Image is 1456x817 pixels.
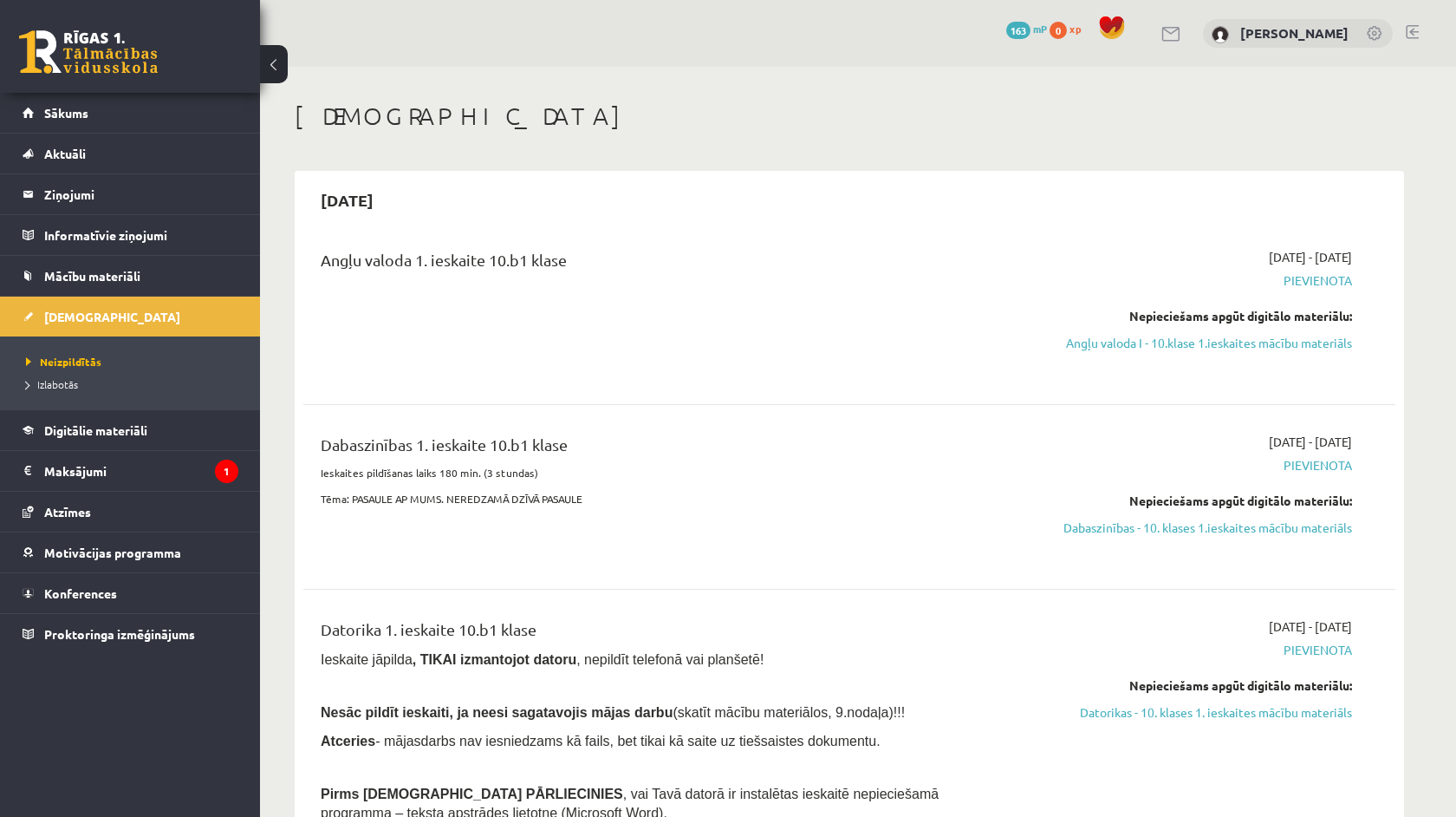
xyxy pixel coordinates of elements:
[673,705,905,720] span: (skatīt mācību materiālos, 9.nodaļa)!!!
[321,787,623,801] span: Pirms [DEMOGRAPHIC_DATA] PĀRLIECINIES
[44,215,238,255] legend: Informatīvie ziņojumi
[44,504,91,520] span: Atzīmes
[44,105,88,121] span: Sākums
[23,134,238,173] a: Aktuāli
[321,491,999,507] p: Tēma: PASAULE AP MUMS. NEREDZAMĀ DZĪVĀ PASAULE
[19,30,158,74] a: Rīgas 1. Tālmācības vidusskola
[44,174,238,214] legend: Ziņojumi
[44,146,86,161] span: Aktuāli
[1069,22,1081,36] span: xp
[1006,22,1047,36] a: 163 mP
[44,422,147,438] span: Digitālie materiāli
[1025,456,1352,474] span: Pievienota
[1025,641,1352,659] span: Pievienota
[1240,24,1349,42] a: [PERSON_NAME]
[26,376,243,392] a: Izlabotās
[1050,22,1067,39] span: 0
[44,451,238,491] legend: Maksājumi
[1025,676,1352,695] div: Nepieciešams apgūt digitālo materiālu:
[44,309,180,324] span: [DEMOGRAPHIC_DATA]
[321,734,375,748] b: Atceries
[1025,703,1352,722] a: Datorikas - 10. klases 1. ieskaites mācību materiāls
[1006,22,1030,39] span: 163
[321,734,881,748] span: - mājasdarbs nav iesniedzams kā fails, bet tikai kā saite uz tiešsaistes dokumentu.
[23,492,238,532] a: Atzīmes
[1025,519,1352,537] a: Dabaszinības - 10. klases 1.ieskaites mācību materiāls
[295,101,1404,131] h1: [DEMOGRAPHIC_DATA]
[44,268,140,284] span: Mācību materiāli
[26,354,243,369] a: Neizpildītās
[1269,248,1352,266] span: [DATE] - [DATE]
[1033,22,1047,36] span: mP
[1025,334,1352,352] a: Angļu valoda I - 10.klase 1.ieskaites mācību materiāls
[413,652,576,667] b: , TIKAI izmantojot datoru
[26,355,101,369] span: Neizpildītās
[44,545,181,560] span: Motivācijas programma
[321,248,999,280] div: Angļu valoda 1. ieskaite 10.b1 klase
[1269,618,1352,636] span: [DATE] - [DATE]
[321,705,673,720] span: Nesāc pildīt ieskaiti, ja neesi sagatavojis mājas darbu
[23,215,238,255] a: Informatīvie ziņojumi
[23,93,238,133] a: Sākums
[321,618,999,650] div: Datorika 1. ieskaite 10.b1 klase
[1212,26,1229,43] img: Markuss Gūtmanis
[1025,492,1352,510] div: Nepieciešams apgūt digitālo materiālu:
[23,410,238,450] a: Digitālie materiāli
[23,451,238,491] a: Maksājumi1
[303,180,391,220] h2: [DATE]
[1025,271,1352,290] span: Pievienota
[23,256,238,296] a: Mācību materiāli
[44,585,117,601] span: Konferences
[23,297,238,337] a: [DEMOGRAPHIC_DATA]
[1269,433,1352,451] span: [DATE] - [DATE]
[215,460,238,483] i: 1
[23,174,238,214] a: Ziņojumi
[23,614,238,654] a: Proktoringa izmēģinājums
[1025,307,1352,325] div: Nepieciešams apgūt digitālo materiālu:
[321,652,764,667] span: Ieskaite jāpilda , nepildīt telefonā vai planšetē!
[321,433,999,465] div: Dabaszinības 1. ieskaite 10.b1 klase
[23,573,238,613] a: Konferences
[23,533,238,572] a: Motivācijas programma
[1050,22,1089,36] a: 0 xp
[26,377,78,391] span: Izlabotās
[321,465,999,480] p: Ieskaites pildīšanas laiks 180 min. (3 stundas)
[44,626,195,642] span: Proktoringa izmēģinājums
